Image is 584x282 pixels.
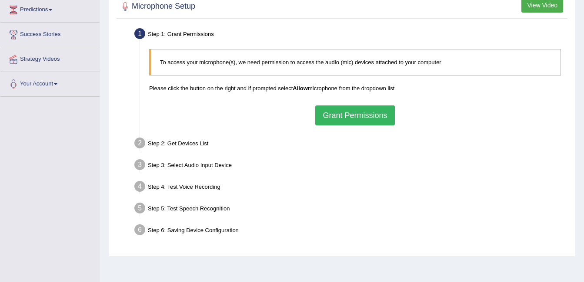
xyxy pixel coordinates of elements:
p: To access your microphone(s), we need permission to access the audio (mic) devices attached to yo... [160,58,552,66]
a: Your Account [0,72,100,94]
a: Success Stories [0,23,100,44]
button: Grant Permissions [315,105,394,125]
div: Step 1: Grant Permissions [130,26,571,45]
div: Step 6: Saving Device Configuration [130,222,571,241]
b: Allow [293,85,308,92]
a: Strategy Videos [0,47,100,69]
div: Step 2: Get Devices List [130,135,571,154]
div: Step 5: Test Speech Recognition [130,200,571,219]
p: Please click the button on the right and if prompted select microphone from the dropdown list [149,84,561,92]
div: Step 4: Test Voice Recording [130,178,571,197]
div: Step 3: Select Audio Input Device [130,157,571,176]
